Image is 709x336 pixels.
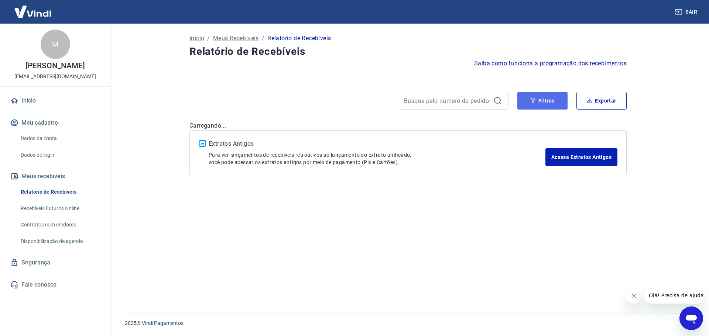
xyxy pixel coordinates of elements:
a: Meus Recebíveis [213,34,259,43]
a: Dados da conta [18,131,102,146]
a: Disponibilização de agenda [18,234,102,249]
a: Recebíveis Futuros Online [18,201,102,216]
a: Início [189,34,204,43]
input: Busque pelo número do pedido [404,95,490,106]
a: Dados de login [18,148,102,163]
p: 2025 © [125,319,691,327]
button: Filtros [517,92,568,110]
iframe: Botão para abrir a janela de mensagens [679,306,703,330]
p: / [207,34,210,43]
p: Carregando... [189,121,627,130]
iframe: Mensagem da empresa [644,287,703,304]
a: Contratos com credores [18,217,102,232]
a: Vindi Pagamentos [142,320,184,326]
a: Relatório de Recebíveis [18,184,102,200]
span: Olá! Precisa de ajuda? [4,5,62,11]
a: Saiba como funciona a programação dos recebimentos [474,59,627,68]
p: Relatório de Recebíveis [267,34,331,43]
button: Exportar [576,92,627,110]
a: Segurança [9,254,102,271]
button: Sair [674,5,700,19]
p: [EMAIL_ADDRESS][DOMAIN_NAME] [14,73,96,80]
button: Meu cadastro [9,115,102,131]
iframe: Fechar mensagem [627,289,641,304]
p: [PERSON_NAME] [25,62,85,70]
a: Acesse Extratos Antigos [545,148,617,166]
a: Início [9,93,102,109]
button: Meus recebíveis [9,168,102,184]
img: Vindi [9,0,57,23]
h4: Relatório de Recebíveis [189,44,627,59]
img: ícone [199,140,206,147]
p: Extratos Antigos [209,139,545,148]
p: Para ver lançamentos de recebíveis retroativos ao lançamento do extrato unificado, você pode aces... [209,151,545,166]
p: / [262,34,264,43]
a: Fale conosco [9,277,102,293]
div: M [41,30,70,59]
